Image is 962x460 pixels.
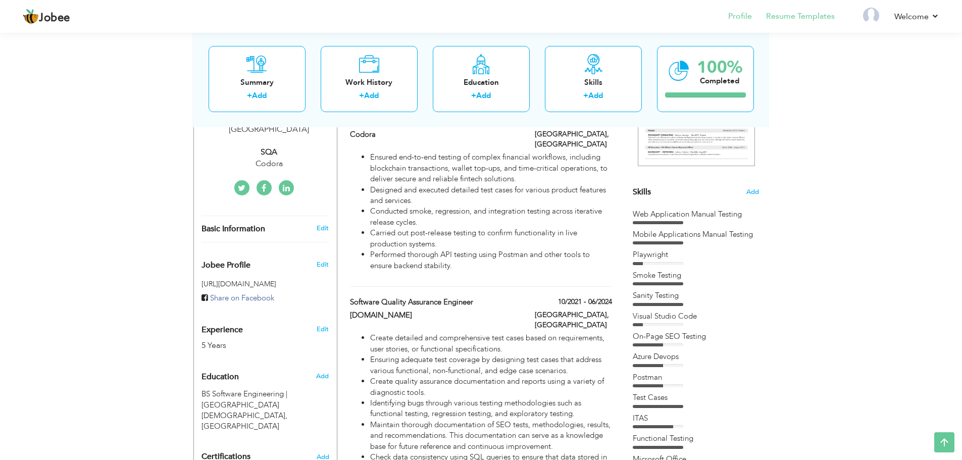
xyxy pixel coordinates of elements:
[471,90,476,101] label: +
[201,326,243,335] span: Experience
[633,186,651,197] span: Skills
[633,229,759,240] div: Mobile Applications Manual Testing
[317,260,329,269] span: Edit
[370,376,612,398] li: Create quality assurance documentation and reports using a variety of diagnostic tools.
[633,413,759,424] div: ITAS
[370,354,612,376] li: Ensuring adequate test coverage by designing test cases that address various functional, non-func...
[766,11,835,22] a: Resume Templates
[210,293,274,303] span: Share on Facebook
[633,249,759,260] div: Playwright
[370,333,612,354] li: Create detailed and comprehensive test cases based on requirements, user stories, or functional s...
[317,325,329,334] a: Edit
[350,297,520,308] label: Software Quality Assurance Engineer
[370,249,612,271] li: Performed thorough API testing using Postman and other tools to ensure backend stability.
[201,367,329,432] div: Add your educational degree.
[697,75,742,86] div: Completed
[583,90,588,101] label: +
[201,389,287,399] span: BS Software Engineering, International Islamic University Islamabad,
[697,59,742,75] div: 100%
[350,129,520,140] label: Codora
[633,209,759,220] div: Web Application Manual Testing
[633,351,759,362] div: Azure Devops
[535,310,612,330] label: [GEOGRAPHIC_DATA], [GEOGRAPHIC_DATA]
[201,225,265,234] span: Basic Information
[370,206,612,228] li: Conducted smoke, regression, and integration testing across iterative release cycles.
[217,77,297,87] div: Summary
[201,373,239,382] span: Education
[441,77,522,87] div: Education
[247,90,252,101] label: +
[194,250,337,275] div: Enhance your career by creating a custom URL for your Jobee public profile.
[23,9,39,25] img: jobee.io
[194,389,337,432] div: BS Software Engineering,
[633,331,759,342] div: On-Page SEO Testing
[201,280,329,288] h5: [URL][DOMAIN_NAME]
[252,90,267,100] a: Add
[364,90,379,100] a: Add
[370,152,612,184] li: Ensured end-to-end testing of complex financial workflows, including blockchain transactions, wal...
[370,420,612,452] li: Maintain thorough documentation of SEO tests, methodologies, results, and recommendations. This d...
[317,224,329,233] a: Edit
[633,311,759,322] div: Visual Studio Code
[329,77,410,87] div: Work History
[746,187,759,197] span: Add
[201,340,306,351] div: 5 Years
[894,11,939,23] a: Welcome
[558,297,612,307] label: 10/2021 - 06/2024
[316,372,329,381] span: Add
[633,372,759,383] div: Postman
[633,290,759,301] div: Sanity Testing
[633,433,759,444] div: Functional Testing
[201,158,337,170] div: Codora
[370,185,612,207] li: Designed and executed detailed test cases for various product features and services.
[588,90,603,100] a: Add
[633,270,759,281] div: Smoke Testing
[201,146,337,158] div: SQA
[201,261,250,270] span: Jobee Profile
[370,398,612,420] li: Identifying bugs through various testing methodologies such as functional testing, regression tes...
[370,228,612,249] li: Carried out post-release testing to confirm functionality in live production systems.
[23,9,70,25] a: Jobee
[359,90,364,101] label: +
[39,13,70,24] span: Jobee
[633,392,759,403] div: Test Cases
[476,90,491,100] a: Add
[553,77,634,87] div: Skills
[863,8,879,24] img: Profile Img
[201,400,287,432] span: [GEOGRAPHIC_DATA][DEMOGRAPHIC_DATA], [GEOGRAPHIC_DATA]
[350,310,520,321] label: [DOMAIN_NAME]
[535,129,612,149] label: [GEOGRAPHIC_DATA], [GEOGRAPHIC_DATA]
[728,11,752,22] a: Profile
